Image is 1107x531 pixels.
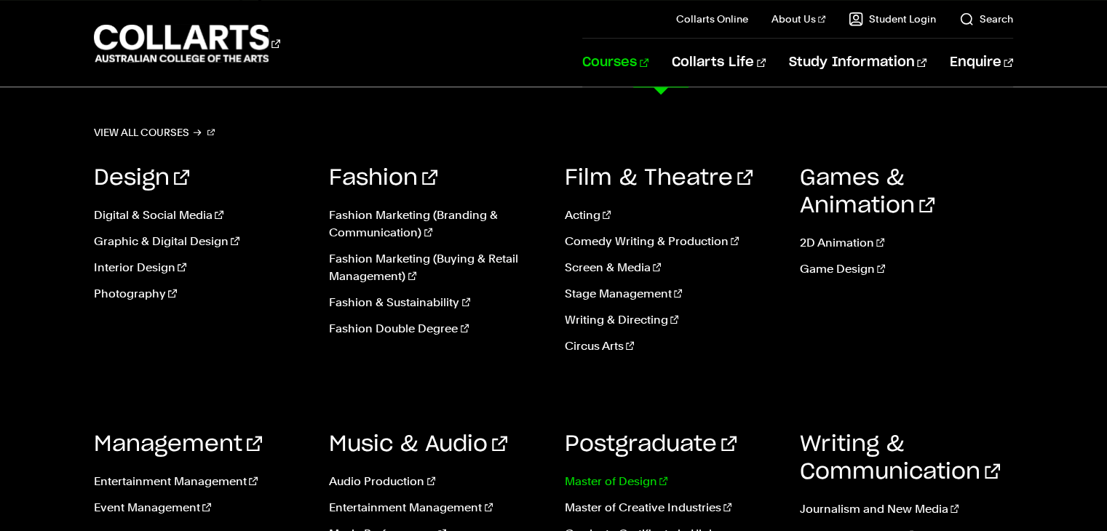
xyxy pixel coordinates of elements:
a: Design [94,167,189,189]
a: Fashion & Sustainability [329,294,542,311]
a: Entertainment Management [329,499,542,516]
a: About Us [771,12,825,26]
a: Games & Animation [800,167,935,217]
div: Go to homepage [94,23,280,64]
a: Entertainment Management [94,473,307,490]
a: Enquire [950,39,1013,87]
a: Event Management [94,499,307,516]
a: Film & Theatre [565,167,753,189]
a: Search [959,12,1013,26]
a: Fashion Marketing (Buying & Retail Management) [329,250,542,285]
a: Game Design [800,260,1013,278]
a: Writing & Communication [800,434,1000,483]
a: Fashion Double Degree [329,320,542,338]
a: Writing & Directing [565,311,778,329]
a: Master of Creative Industries [565,499,778,516]
a: Postgraduate [565,434,737,455]
a: Fashion Marketing (Branding & Communication) [329,207,542,241]
a: Comedy Writing & Production [565,233,778,250]
a: Collarts Life [672,39,766,87]
a: Management [94,434,262,455]
a: Journalism and New Media [800,500,1013,518]
a: Courses [582,39,648,87]
a: Stage Management [565,285,778,303]
a: Digital & Social Media [94,207,307,224]
a: Collarts Online [676,12,748,26]
a: View all courses [94,122,215,143]
a: Photography [94,285,307,303]
a: Fashion [329,167,437,189]
a: 2D Animation [800,234,1013,252]
a: Audio Production [329,473,542,490]
a: Interior Design [94,259,307,276]
a: Circus Arts [565,338,778,355]
a: Screen & Media [565,259,778,276]
a: Master of Design [565,473,778,490]
a: Graphic & Digital Design [94,233,307,250]
a: Acting [565,207,778,224]
a: Music & Audio [329,434,507,455]
a: Student Login [849,12,936,26]
a: Study Information [789,39,926,87]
